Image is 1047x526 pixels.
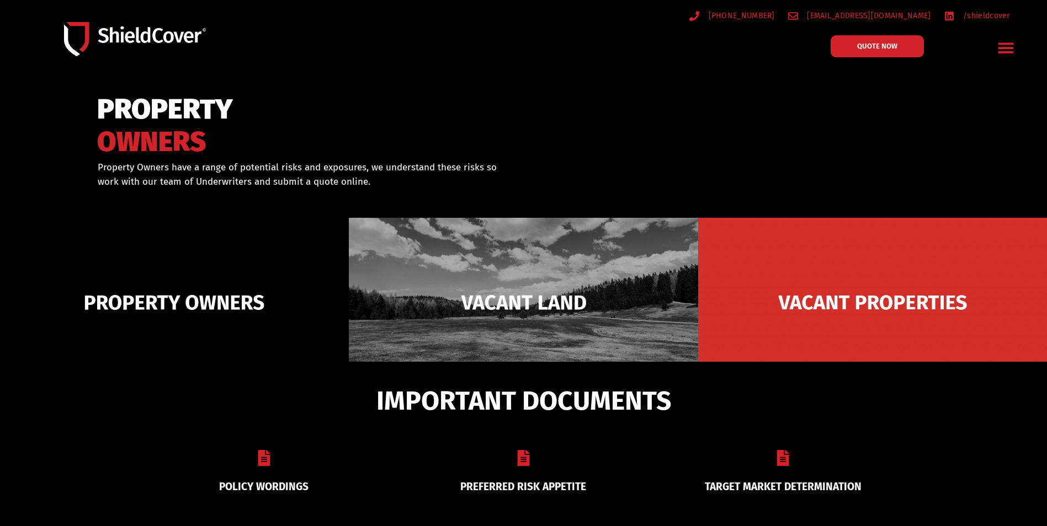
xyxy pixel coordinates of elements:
a: [PHONE_NUMBER] [689,9,775,23]
p: Property Owners have a range of potential risks and exposures, we understand these risks so work ... [98,160,509,189]
span: /shieldcover [960,9,1010,23]
a: QUOTE NOW [831,35,924,57]
span: [PHONE_NUMBER] [706,9,775,23]
a: PREFERRED RISK APPETITE [460,480,586,493]
img: Shield-Cover-Underwriting-Australia-logo-full [64,22,206,57]
a: [EMAIL_ADDRESS][DOMAIN_NAME] [788,9,931,23]
span: [EMAIL_ADDRESS][DOMAIN_NAME] [804,9,931,23]
div: Menu Toggle [993,35,1019,61]
span: IMPORTANT DOCUMENTS [376,390,671,411]
a: /shieldcover [944,9,1010,23]
img: Vacant Land liability cover [349,218,698,387]
a: TARGET MARKET DETERMINATION [705,480,862,493]
span: PROPERTY [97,98,233,121]
span: QUOTE NOW [857,42,897,50]
a: POLICY WORDINGS [219,480,309,493]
